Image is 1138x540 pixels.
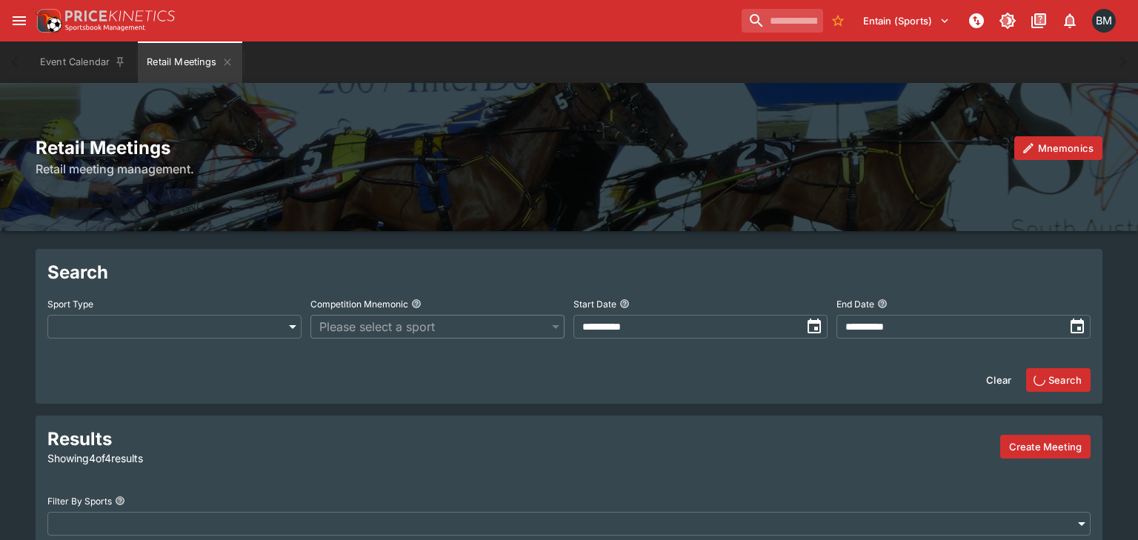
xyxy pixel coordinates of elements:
[573,298,616,310] p: Start Date
[6,7,33,34] button: open drawer
[36,136,1102,159] h2: Retail Meetings
[47,298,93,310] p: Sport Type
[963,7,990,34] button: NOT Connected to PK
[1025,7,1052,34] button: Documentation
[1064,313,1091,340] button: toggle date time picker
[115,496,125,506] button: Filter By Sports
[47,495,112,507] p: Filter By Sports
[977,368,1020,392] button: Clear
[31,41,135,83] button: Event Calendar
[1014,136,1102,160] button: Mnemonics
[742,9,823,33] input: search
[310,298,408,310] p: Competition Mnemonic
[994,7,1021,34] button: Toggle light/dark mode
[619,299,630,309] button: Start Date
[1026,368,1091,392] button: Search
[1088,4,1120,37] button: Byron Monk
[826,9,850,33] button: No Bookmarks
[47,427,379,450] h2: Results
[65,24,145,31] img: Sportsbook Management
[33,6,62,36] img: PriceKinetics Logo
[877,299,888,309] button: End Date
[47,261,1091,284] h2: Search
[411,299,422,309] button: Competition Mnemonic
[854,9,959,33] button: Select Tenant
[36,160,1102,178] h6: Retail meeting management.
[138,41,242,83] button: Retail Meetings
[836,298,874,310] p: End Date
[1000,435,1091,459] button: Create a new meeting by adding events
[65,10,175,21] img: PriceKinetics
[1092,9,1116,33] div: Byron Monk
[1057,7,1083,34] button: Notifications
[801,313,828,340] button: toggle date time picker
[47,450,379,466] p: Showing 4 of 4 results
[319,318,541,336] span: Please select a sport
